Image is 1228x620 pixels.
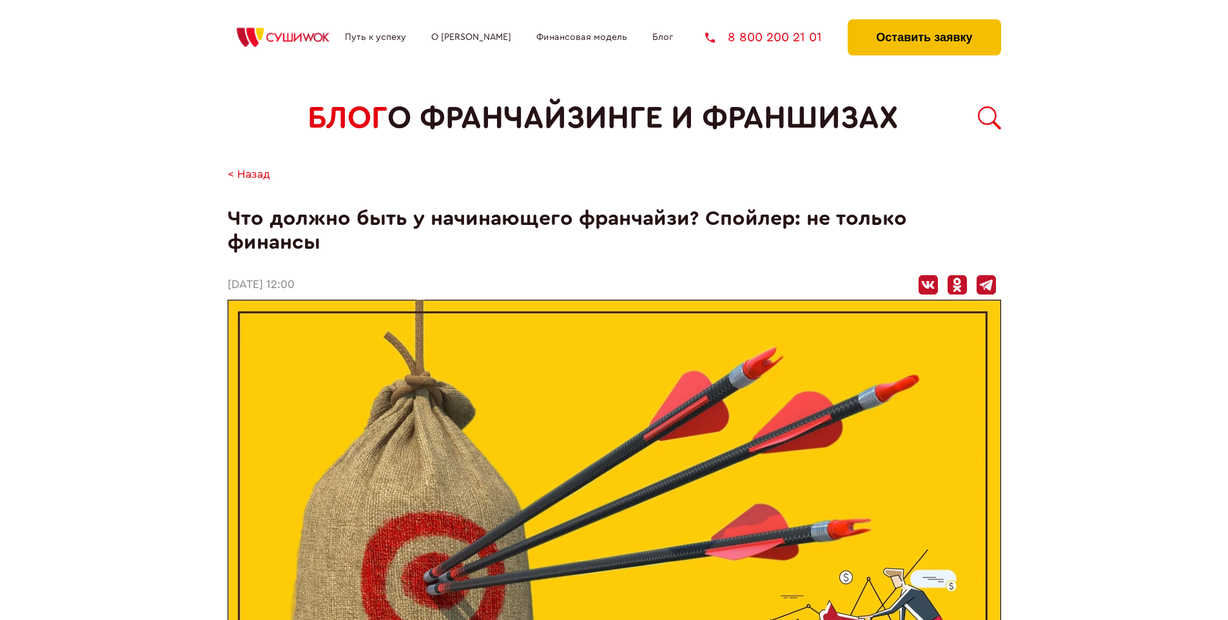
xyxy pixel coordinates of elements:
[705,31,822,44] a: 8 800 200 21 01
[728,31,822,44] span: 8 800 200 21 01
[387,101,898,136] span: о франчайзинге и франшизах
[431,32,511,43] a: О [PERSON_NAME]
[848,19,1000,55] button: Оставить заявку
[345,32,406,43] a: Путь к успеху
[228,207,1001,255] h1: Что должно быть у начинающего франчайзи? Спойлер: не только финансы
[228,168,270,182] a: < Назад
[536,32,627,43] a: Финансовая модель
[307,101,387,136] span: БЛОГ
[652,32,673,43] a: Блог
[228,278,295,292] time: [DATE] 12:00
